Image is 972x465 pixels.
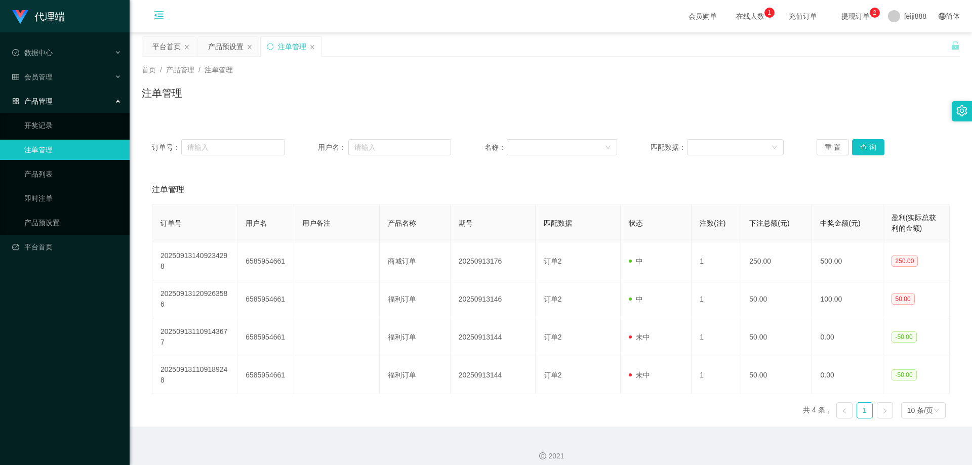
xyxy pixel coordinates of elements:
a: 即时注单 [24,188,121,208]
div: 注单管理 [278,37,306,56]
td: 50.00 [741,356,812,394]
span: 50.00 [892,293,915,305]
td: 福利订单 [380,280,451,318]
span: 产品管理 [166,66,194,74]
span: 订单号： [152,142,181,153]
td: 202509131109143677 [152,318,237,356]
i: 图标: right [882,408,888,414]
td: 50.00 [741,280,812,318]
li: 下一页 [877,402,893,418]
td: 商城订单 [380,242,451,280]
a: 开奖记录 [24,115,121,136]
td: 20250913144 [451,318,536,356]
span: 注数(注) [700,219,725,227]
i: 图标: table [12,73,19,80]
span: 未中 [629,333,650,341]
td: 500.00 [812,242,883,280]
td: 6585954661 [237,318,294,356]
div: 平台首页 [152,37,181,56]
i: 图标: setting [956,105,967,116]
span: 订单2 [544,333,562,341]
span: -50.00 [892,331,917,343]
p: 2 [873,8,876,18]
td: 250.00 [741,242,812,280]
div: 10 条/页 [907,403,933,418]
span: 会员管理 [12,73,53,81]
span: 订单号 [160,219,182,227]
td: 20250913176 [451,242,536,280]
td: 202509131209263586 [152,280,237,318]
a: 1 [857,403,872,418]
span: 订单2 [544,295,562,303]
td: 1 [692,318,741,356]
a: 产品预设置 [24,213,121,233]
sup: 2 [870,8,880,18]
input: 请输入 [348,139,451,155]
a: 代理端 [12,12,65,20]
span: / [198,66,200,74]
i: 图标: menu-fold [142,1,176,33]
span: 订单2 [544,371,562,379]
span: 产品管理 [12,97,53,105]
td: 福利订单 [380,356,451,394]
p: 1 [767,8,771,18]
td: 6585954661 [237,242,294,280]
span: 盈利(实际总获利的金额) [892,214,937,232]
span: 中 [629,295,643,303]
sup: 1 [764,8,775,18]
td: 福利订单 [380,318,451,356]
span: 在线人数 [731,13,769,20]
span: 中 [629,257,643,265]
a: 图标: dashboard平台首页 [12,237,121,257]
span: 注单管理 [152,184,184,196]
span: 订单2 [544,257,562,265]
input: 请输入 [181,139,285,155]
span: 名称： [484,142,507,153]
td: 0.00 [812,356,883,394]
td: 0.00 [812,318,883,356]
i: 图标: sync [267,43,274,50]
td: 202509131109189248 [152,356,237,394]
span: 用户备注 [302,219,331,227]
span: 提现订单 [836,13,875,20]
i: 图标: check-circle-o [12,49,19,56]
li: 共 4 条， [803,402,832,418]
i: 图标: copyright [539,452,546,459]
img: logo.9652507e.png [12,10,28,24]
span: 注单管理 [205,66,233,74]
span: 期号 [459,219,473,227]
i: 图标: global [939,13,946,20]
i: 图标: unlock [951,41,960,50]
td: 100.00 [812,280,883,318]
span: / [160,66,162,74]
h1: 注单管理 [142,86,182,101]
button: 重 置 [817,139,849,155]
td: 6585954661 [237,280,294,318]
span: 数据中心 [12,49,53,57]
i: 图标: down [772,144,778,151]
span: 状态 [629,219,643,227]
span: 下注总额(元) [749,219,789,227]
span: 首页 [142,66,156,74]
i: 图标: left [841,408,847,414]
i: 图标: down [605,144,611,151]
div: 产品预设置 [208,37,244,56]
span: 用户名： [318,142,348,153]
li: 1 [857,402,873,418]
i: 图标: down [934,407,940,414]
i: 图标: close [247,44,253,50]
span: 匹配数据 [544,219,572,227]
td: 20250913146 [451,280,536,318]
span: 未中 [629,371,650,379]
a: 产品列表 [24,164,121,184]
span: 中奖金额(元) [820,219,860,227]
h1: 代理端 [34,1,65,33]
span: 产品名称 [388,219,416,227]
td: 6585954661 [237,356,294,394]
td: 1 [692,356,741,394]
td: 202509131409234298 [152,242,237,280]
td: 20250913144 [451,356,536,394]
span: 250.00 [892,256,918,267]
span: 用户名 [246,219,267,227]
div: 2021 [138,451,964,461]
